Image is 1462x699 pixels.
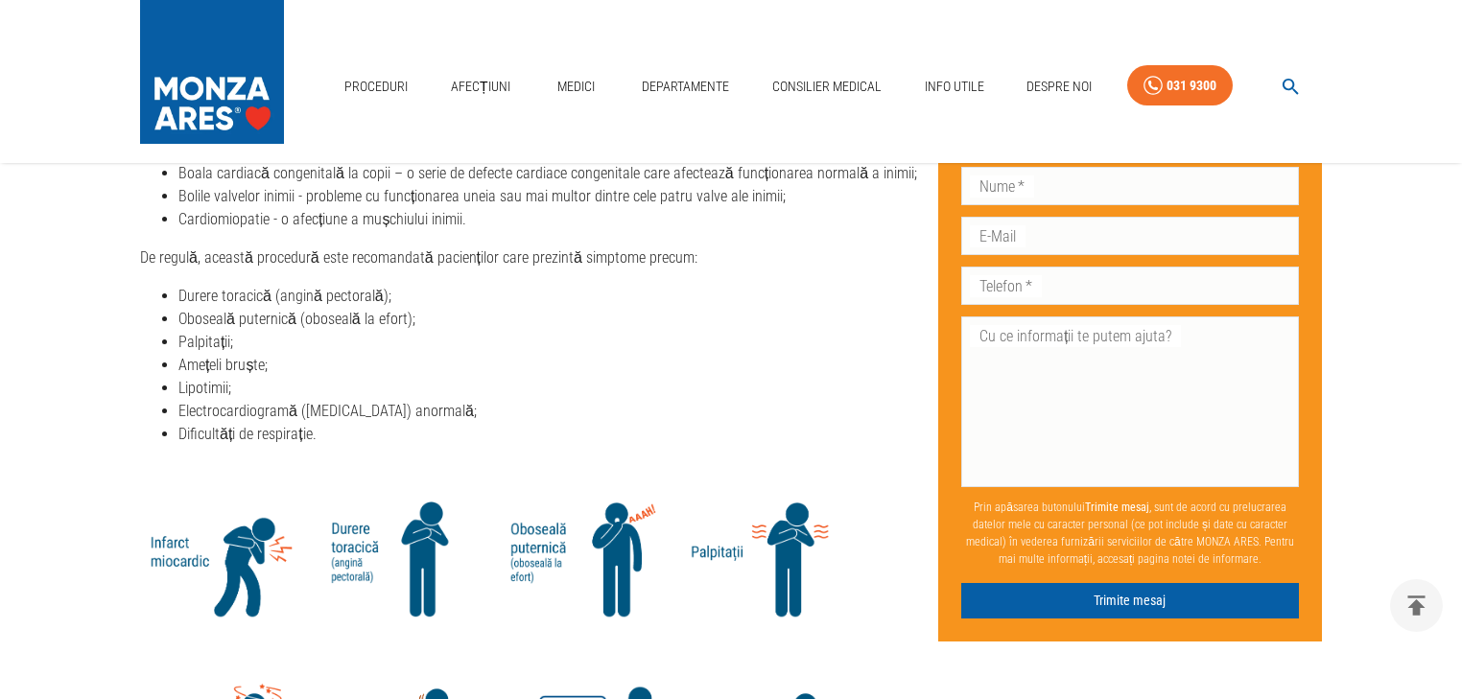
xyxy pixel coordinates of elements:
a: Proceduri [337,67,415,106]
li: Lipotimii; [178,377,923,400]
div: 031 9300 [1167,74,1216,98]
button: Trimite mesaj [961,583,1299,618]
li: Palpitații; [178,331,923,354]
img: Durere Toracica - Angina Pectorala ilustratie | Centrele ARES [320,477,501,628]
b: Trimite mesaj [1085,501,1149,514]
img: Infarct Miocardic Acut - Ilustratie | Centrele ARES [140,478,320,628]
button: delete [1390,579,1443,632]
li: Bolile valvelor inimii - probleme cu funcționarea uneia sau mai multor dintre cele patru valve al... [178,185,923,208]
a: Medici [545,67,606,106]
img: Palpitatii - Ilustratie | Centrele ARES [680,478,861,628]
a: Departamente [634,67,737,106]
img: Oboseala Puternica - ilustratie | Centrele ARES [500,478,680,628]
a: Afecțiuni [443,67,518,106]
li: Durere toracică (angină pectorală); [178,285,923,308]
a: Consilier Medical [765,67,889,106]
a: 031 9300 [1127,65,1233,106]
a: Info Utile [917,67,992,106]
li: Electrocardiogramă ([MEDICAL_DATA]) anormală; [178,400,923,423]
p: De regulă, această procedură este recomandată pacienților care prezintă simptome precum: [140,246,923,269]
p: Prin apăsarea butonului , sunt de acord cu prelucrarea datelor mele cu caracter personal (ce pot ... [961,491,1299,575]
li: Boala cardiacă congenitală la copii – o serie de defecte cardiace congenitale care afectează func... [178,162,923,185]
li: Cardiomiopatie - o afecțiune a mușchiului inimii. [178,208,923,231]
li: Amețeli bruște; [178,354,923,377]
li: Oboseală puternică (oboseală la efort); [178,308,923,331]
a: Despre Noi [1019,67,1099,106]
li: Dificultăți de respirație. [178,423,923,446]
